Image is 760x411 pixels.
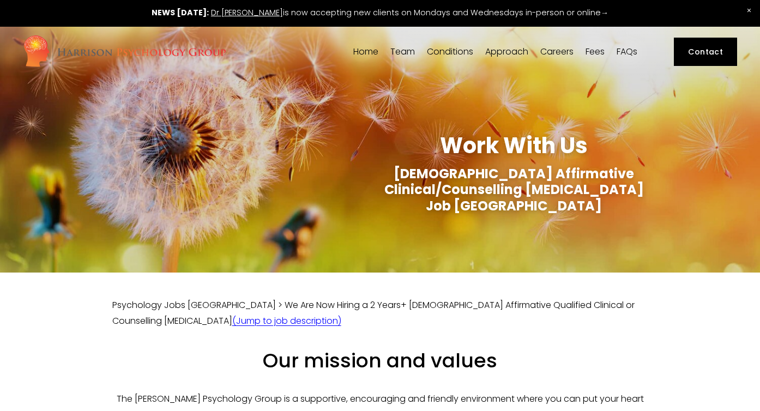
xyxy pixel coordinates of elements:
[390,47,415,57] a: folder dropdown
[427,47,473,56] span: Conditions
[23,34,226,70] img: Harrison Psychology Group
[353,47,378,57] a: Home
[485,47,528,56] span: Approach
[112,298,648,329] p: Psychology Jobs [GEOGRAPHIC_DATA] > We Are Now Hiring a 2 Years+ [DEMOGRAPHIC_DATA] Affirmative Q...
[232,315,341,327] a: (Jump to job description)
[380,121,648,154] p: Work With Us
[485,47,528,57] a: folder dropdown
[112,348,648,374] h3: Our mission and values
[617,47,637,57] a: FAQs
[674,38,738,67] a: Contact
[540,47,574,57] a: Careers
[586,47,605,57] a: Fees
[427,47,473,57] a: folder dropdown
[380,166,648,214] h1: [DEMOGRAPHIC_DATA] Affirmative Clinical/Counselling [MEDICAL_DATA] Job [GEOGRAPHIC_DATA]
[211,7,283,18] a: Dr [PERSON_NAME]
[390,47,415,56] span: Team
